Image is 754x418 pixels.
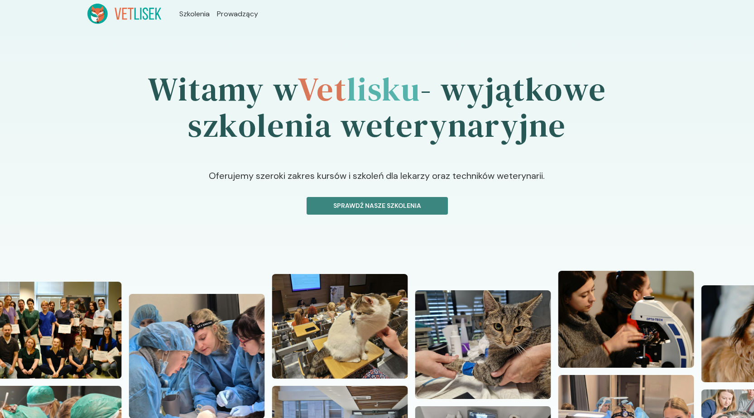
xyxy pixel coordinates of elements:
[314,201,440,211] p: Sprawdź nasze szkolenia
[217,9,258,19] a: Prowadzący
[272,274,408,379] img: Z2WOx5bqstJ98vaI_20240512_101618.jpg
[558,271,694,368] img: Z2WOrpbqstJ98vaB_DSC04907.JPG
[307,197,448,215] button: Sprawdź nasze szkolenia
[298,67,347,111] span: Vet
[179,9,210,19] a: Szkolenia
[87,46,667,169] h1: Witamy w - wyjątkowe szkolenia weterynaryjne
[347,67,420,111] span: lisku
[126,169,629,197] p: Oferujemy szeroki zakres kursów i szkoleń dla lekarzy oraz techników weterynarii.
[415,290,551,399] img: Z2WOuJbqstJ98vaF_20221127_125425.jpg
